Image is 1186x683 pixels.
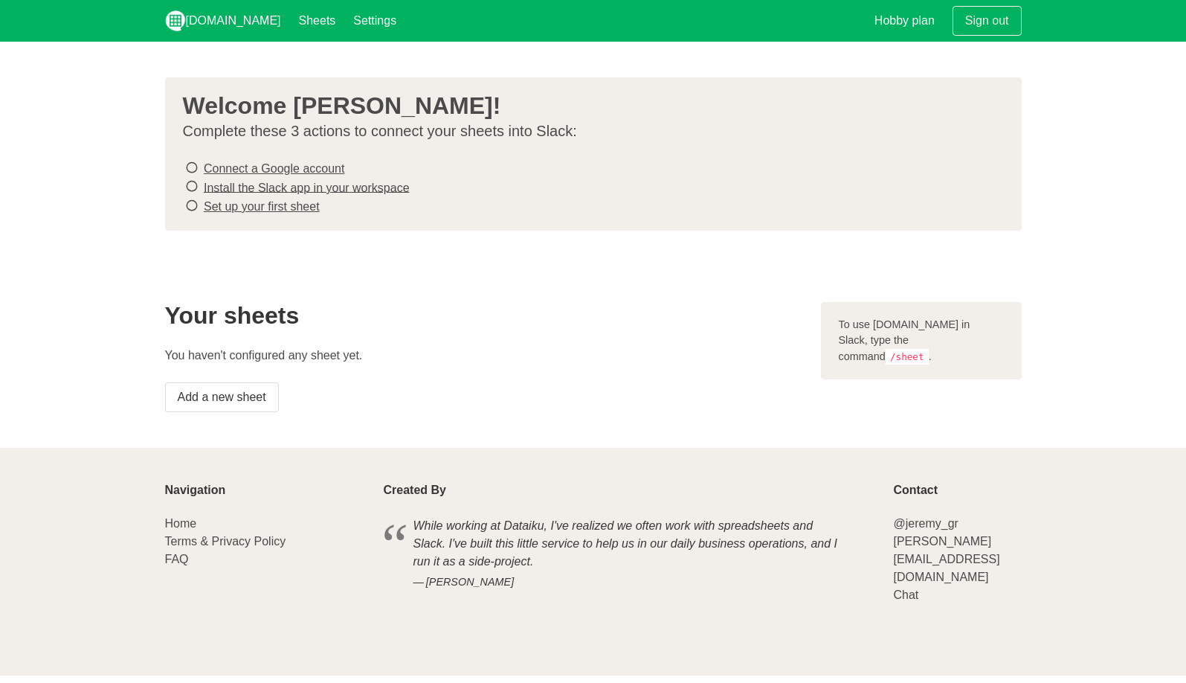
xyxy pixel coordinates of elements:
[821,302,1022,380] div: To use [DOMAIN_NAME] in Slack, type the command .
[953,6,1022,36] a: Sign out
[183,92,992,119] h3: Welcome [PERSON_NAME]!
[183,122,992,141] p: Complete these 3 actions to connect your sheets into Slack:
[204,162,344,175] a: Connect a Google account
[893,484,1021,497] p: Contact
[384,484,876,497] p: Created By
[413,574,846,591] cite: [PERSON_NAME]
[204,181,410,193] a: Install the Slack app in your workspace
[893,589,918,601] a: Chat
[165,382,279,412] a: Add a new sheet
[165,535,286,548] a: Terms & Privacy Policy
[886,349,929,365] code: /sheet
[165,517,197,530] a: Home
[384,515,876,593] blockquote: While working at Dataiku, I've realized we often work with spreadsheets and Slack. I've built thi...
[165,553,189,565] a: FAQ
[165,10,186,31] img: logo_v2_white.png
[893,535,999,583] a: [PERSON_NAME][EMAIL_ADDRESS][DOMAIN_NAME]
[165,347,803,365] p: You haven't configured any sheet yet.
[165,302,803,329] h2: Your sheets
[893,517,958,530] a: @jeremy_gr
[165,484,366,497] p: Navigation
[204,200,320,213] a: Set up your first sheet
